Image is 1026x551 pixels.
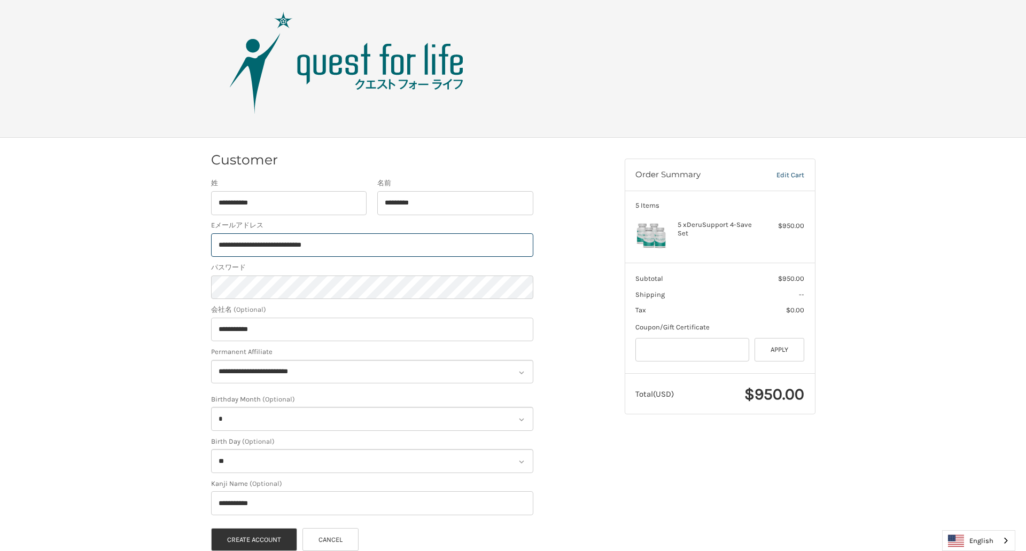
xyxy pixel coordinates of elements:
[762,221,804,231] div: $950.00
[211,304,533,315] label: 会社名
[250,479,282,487] small: (Optional)
[211,220,533,231] label: Eメールアドレス
[211,528,298,551] button: Create Account
[211,394,533,405] label: Birthday Month
[242,437,275,445] small: (Optional)
[211,478,533,489] label: Kanji Name
[778,274,804,282] span: $950.00
[635,201,804,210] h3: 5 Items
[635,274,663,282] span: Subtotal
[211,347,533,357] label: Permanent Affiliate
[755,338,805,362] button: Apply
[302,528,359,551] a: Cancel
[211,262,533,273] label: パスワード
[262,395,295,403] small: (Optional)
[377,178,533,188] label: 名前
[635,306,646,314] span: Tax
[754,170,804,180] a: Edit Cart
[799,290,804,298] span: --
[213,10,480,116] img: Quest Group
[786,306,804,314] span: $0.00
[211,152,278,168] h2: Customer
[678,221,759,238] h4: 5 x DeruSupport 4-Save Set
[635,290,665,298] span: Shipping
[635,389,674,399] span: Total (USD)
[744,384,804,404] span: $950.00
[234,305,266,313] small: (Optional)
[211,178,367,188] label: 姓
[635,322,804,333] div: Coupon/Gift Certificate
[635,170,754,180] h3: Order Summary
[211,436,533,447] label: Birth Day
[635,338,749,362] input: Gift Certificate or Coupon Code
